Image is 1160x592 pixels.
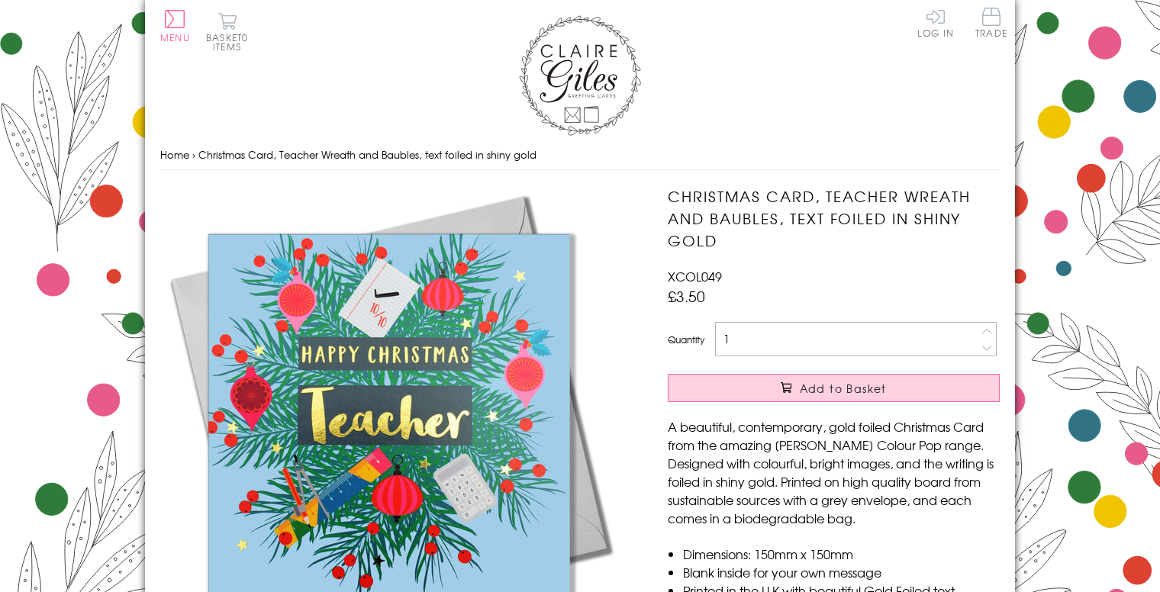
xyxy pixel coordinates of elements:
[213,31,248,53] span: 0 items
[917,8,954,37] a: Log In
[160,31,190,44] span: Menu
[192,147,195,162] span: ›
[160,10,190,42] button: Menu
[975,8,1007,37] span: Trade
[668,185,1000,251] h1: Christmas Card, Teacher Wreath and Baubles, text foiled in shiny gold
[668,417,1000,527] p: A beautiful, contemporary, gold foiled Christmas Card from the amazing [PERSON_NAME] Colour Pop r...
[668,267,722,285] span: XCOL049
[800,381,887,396] span: Add to Basket
[683,563,1000,581] li: Blank inside for your own message
[975,8,1007,40] a: Trade
[668,333,704,346] label: Quantity
[683,545,1000,563] li: Dimensions: 150mm x 150mm
[668,374,1000,402] button: Add to Basket
[160,140,1000,171] nav: breadcrumbs
[519,15,641,136] img: Claire Giles Greetings Cards
[668,285,705,307] span: £3.50
[160,147,189,162] a: Home
[206,12,248,51] button: Basket0 items
[198,147,536,162] span: Christmas Card, Teacher Wreath and Baubles, text foiled in shiny gold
